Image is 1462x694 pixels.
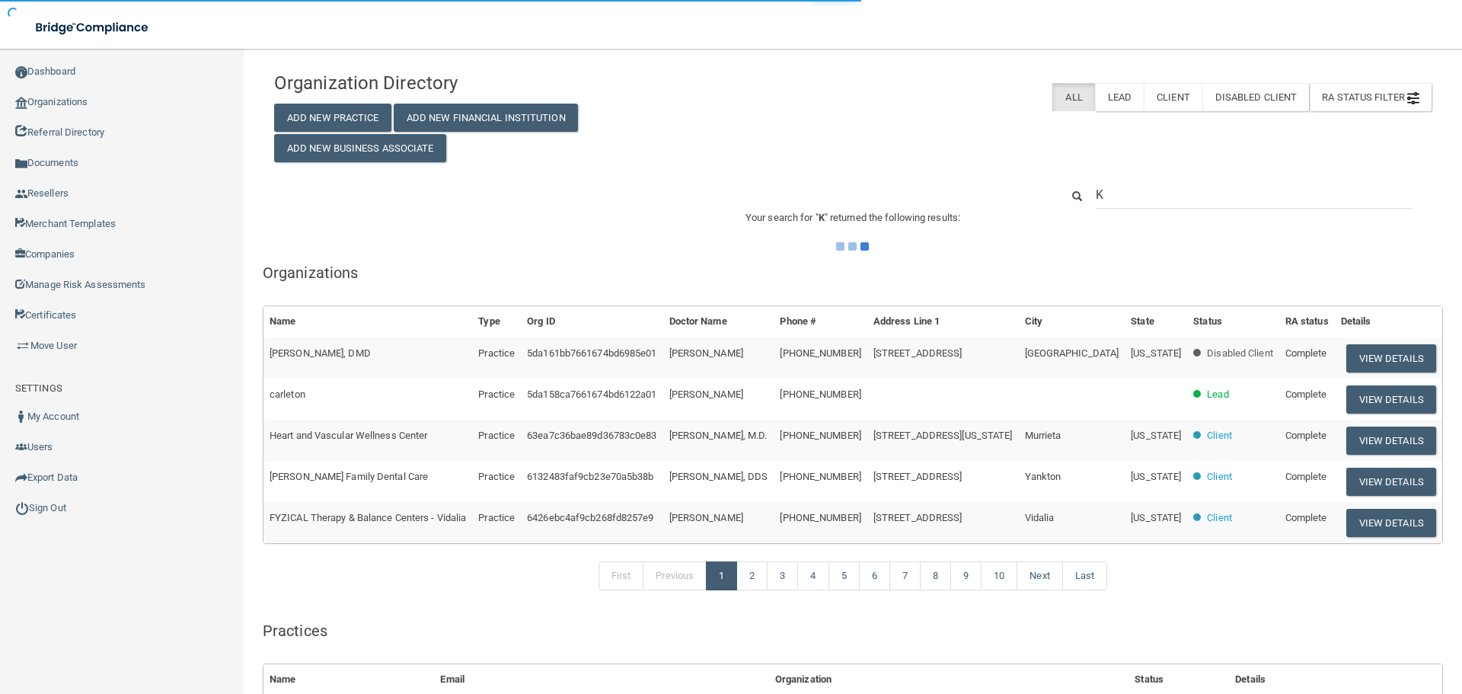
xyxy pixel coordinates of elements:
span: FYZICAL Therapy & Balance Centers - Vidalia [270,512,466,523]
p: Client [1207,427,1232,445]
a: 3 [767,561,798,590]
a: 2 [736,561,768,590]
p: Lead [1207,385,1228,404]
span: Murrieta [1025,430,1061,441]
span: [PERSON_NAME], DDS [669,471,768,482]
button: View Details [1346,344,1436,373]
th: Phone # [774,306,867,337]
h4: Organization Directory [274,73,645,93]
h5: Practices [263,622,1443,639]
span: Heart and Vascular Wellness Center [270,430,427,441]
label: Disabled Client [1202,83,1310,111]
th: RA status [1279,306,1335,337]
label: Client [1144,83,1202,111]
th: Doctor Name [663,306,774,337]
span: [PERSON_NAME] [669,389,743,400]
span: [PHONE_NUMBER] [780,512,860,523]
a: Last [1062,561,1107,590]
span: [STREET_ADDRESS] [873,512,962,523]
p: Client [1207,468,1232,486]
h5: Organizations [263,264,1443,281]
span: [PERSON_NAME], M.D. [669,430,768,441]
span: [STREET_ADDRESS] [873,347,962,359]
img: ic_user_dark.df1a06c3.png [15,411,27,423]
th: Address Line 1 [867,306,1019,337]
img: bridge_compliance_login_screen.278c3ca4.svg [23,12,163,43]
span: [GEOGRAPHIC_DATA] [1025,347,1119,359]
span: 63ea7c36bae89d36783c0e83 [527,430,656,441]
span: [PERSON_NAME] [669,512,743,523]
img: icon-users.e205127d.png [15,441,27,453]
img: ic_power_dark.7ecde6b1.png [15,501,29,515]
a: First [599,561,644,590]
a: 1 [706,561,737,590]
span: [US_STATE] [1131,430,1181,441]
th: Type [472,306,521,337]
a: 5 [828,561,860,590]
button: Add New Practice [274,104,391,132]
span: [US_STATE] [1131,471,1181,482]
button: View Details [1346,427,1436,455]
span: Practice [478,347,515,359]
span: Practice [478,430,515,441]
span: [STREET_ADDRESS] [873,471,962,482]
span: [STREET_ADDRESS][US_STATE] [873,430,1013,441]
a: Next [1017,561,1062,590]
span: [US_STATE] [1131,512,1181,523]
a: 7 [889,561,921,590]
input: Search [1096,181,1413,209]
button: Add New Business Associate [274,134,446,162]
a: Previous [643,561,707,590]
label: Lead [1095,83,1144,111]
span: Complete [1285,471,1327,482]
span: [PHONE_NUMBER] [780,471,860,482]
span: Practice [478,512,515,523]
span: Practice [478,389,515,400]
span: [PHONE_NUMBER] [780,389,860,400]
a: 4 [797,561,828,590]
a: 8 [920,561,951,590]
a: 6 [859,561,890,590]
th: Org ID [521,306,662,337]
span: Complete [1285,347,1327,359]
img: ic_dashboard_dark.d01f4a41.png [15,66,27,78]
span: Complete [1285,512,1327,523]
span: Complete [1285,430,1327,441]
th: Status [1187,306,1279,337]
span: 5da158ca7661674bd6122a01 [527,389,656,400]
span: 6426ebc4af9cb268fd8257e9 [527,512,653,523]
img: organization-icon.f8decf85.png [15,97,27,109]
a: 10 [981,561,1017,590]
span: 6132483faf9cb23e70a5b38b [527,471,653,482]
span: Complete [1285,389,1327,400]
th: Details [1335,306,1442,337]
p: Your search for " " returned the following results: [263,209,1443,227]
span: [US_STATE] [1131,347,1181,359]
img: icon-documents.8dae5593.png [15,158,27,170]
th: Name [263,306,472,337]
button: View Details [1346,385,1436,414]
a: 9 [950,561,982,590]
span: [PHONE_NUMBER] [780,347,860,359]
button: View Details [1346,468,1436,496]
iframe: Drift Widget Chat Controller [1199,586,1444,647]
span: carleton [270,389,305,400]
span: [PERSON_NAME] Family Dental Care [270,471,428,482]
img: ajax-loader.4d491dd7.gif [836,242,869,251]
span: [PERSON_NAME] [669,347,743,359]
span: 5da161bb7661674bd6985e01 [527,347,656,359]
th: City [1019,306,1125,337]
img: briefcase.64adab9b.png [15,338,30,353]
img: icon-export.b9366987.png [15,472,27,484]
button: Add New Financial Institution [394,104,578,132]
p: Client [1207,509,1232,527]
img: icon-filter@2x.21656d0b.png [1407,92,1419,104]
button: View Details [1346,509,1436,537]
p: Disabled Client [1207,344,1273,363]
span: [PHONE_NUMBER] [780,430,860,441]
span: Practice [478,471,515,482]
span: K [819,212,825,223]
label: SETTINGS [15,379,62,398]
span: [PERSON_NAME], DMD [270,347,371,359]
th: State [1125,306,1187,337]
